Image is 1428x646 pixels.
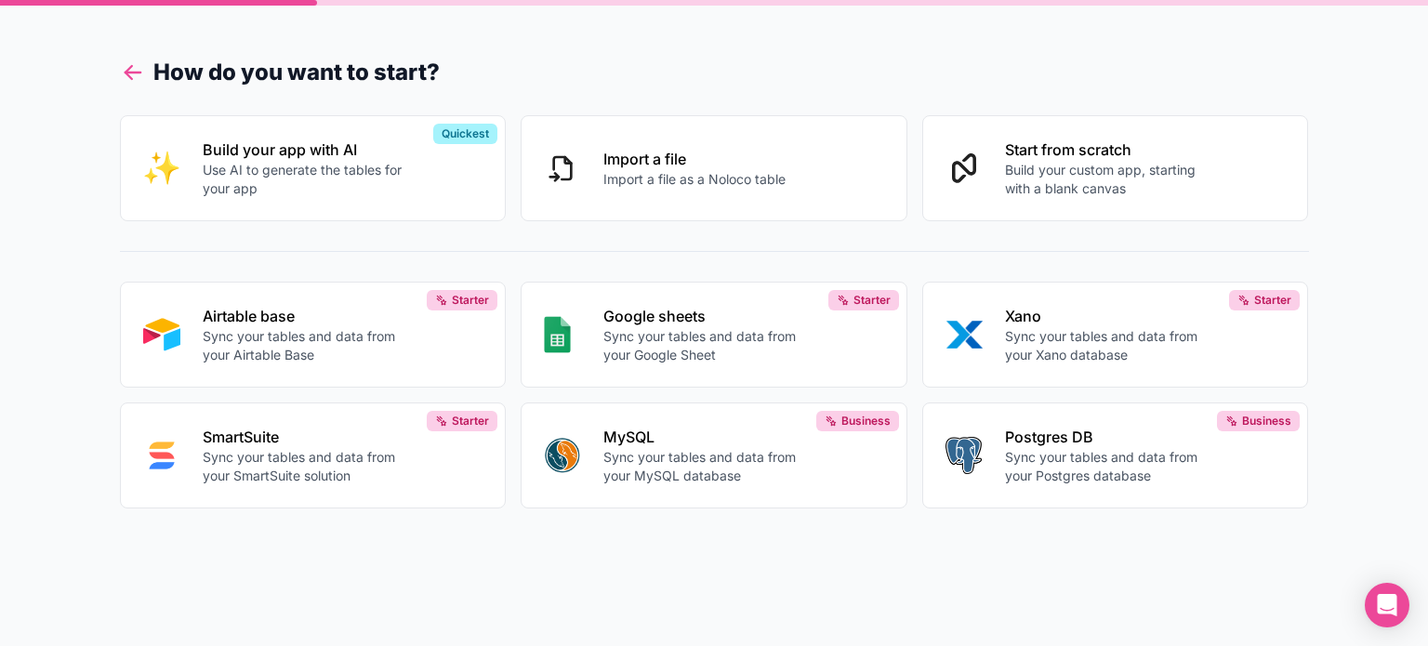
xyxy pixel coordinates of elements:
span: Starter [452,414,489,428]
p: Sync your tables and data from your MySQL database [603,448,810,485]
img: AIRTABLE [143,316,180,353]
p: Xano [1005,305,1211,327]
p: Airtable base [203,305,409,327]
button: Import a fileImport a file as a Noloco table [521,115,907,221]
p: Sync your tables and data from your Google Sheet [603,327,810,364]
p: SmartSuite [203,426,409,448]
p: Build your app with AI [203,138,409,161]
button: SMART_SUITESmartSuiteSync your tables and data from your SmartSuite solutionStarter [120,402,507,508]
p: Import a file [603,148,786,170]
img: XANO [945,316,983,353]
div: Quickest [433,124,497,144]
span: Starter [853,293,891,308]
button: POSTGRESPostgres DBSync your tables and data from your Postgres databaseBusiness [922,402,1309,508]
button: INTERNAL_WITH_AIBuild your app with AIUse AI to generate the tables for your appQuickest [120,115,507,221]
p: Google sheets [603,305,810,327]
p: Sync your tables and data from your Airtable Base [203,327,409,364]
img: POSTGRES [945,437,982,474]
img: MYSQL [544,437,581,474]
button: XANOXanoSync your tables and data from your Xano databaseStarter [922,282,1309,388]
p: MySQL [603,426,810,448]
p: Import a file as a Noloco table [603,170,786,189]
button: Start from scratchBuild your custom app, starting with a blank canvas [922,115,1309,221]
p: Sync your tables and data from your Xano database [1005,327,1211,364]
span: Business [1242,414,1291,428]
img: SMART_SUITE [143,437,180,474]
span: Starter [1254,293,1291,308]
p: Start from scratch [1005,138,1211,161]
p: Use AI to generate the tables for your app [203,161,409,198]
img: INTERNAL_WITH_AI [143,150,180,187]
span: Business [841,414,891,428]
p: Postgres DB [1005,426,1211,448]
div: Open Intercom Messenger [1365,583,1409,627]
img: GOOGLE_SHEETS [544,316,571,353]
h1: How do you want to start? [120,56,1309,89]
p: Sync your tables and data from your Postgres database [1005,448,1211,485]
button: GOOGLE_SHEETSGoogle sheetsSync your tables and data from your Google SheetStarter [521,282,907,388]
span: Starter [452,293,489,308]
button: MYSQLMySQLSync your tables and data from your MySQL databaseBusiness [521,402,907,508]
p: Build your custom app, starting with a blank canvas [1005,161,1211,198]
button: AIRTABLEAirtable baseSync your tables and data from your Airtable BaseStarter [120,282,507,388]
p: Sync your tables and data from your SmartSuite solution [203,448,409,485]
